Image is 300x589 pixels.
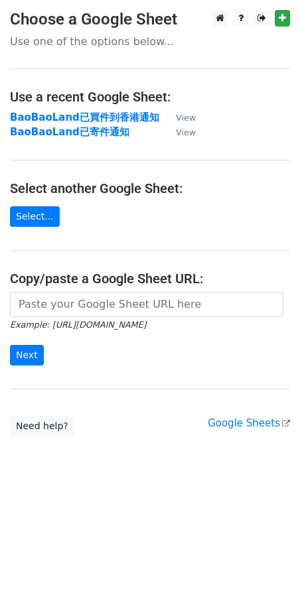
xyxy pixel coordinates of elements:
[176,113,196,123] small: View
[10,416,74,436] a: Need help?
[10,271,290,287] h4: Copy/paste a Google Sheet URL:
[10,126,129,138] a: BaoBaoLand已寄件通知
[163,126,196,138] a: View
[10,180,290,196] h4: Select another Google Sheet:
[10,292,283,317] input: Paste your Google Sheet URL here
[163,111,196,123] a: View
[10,10,290,29] h3: Choose a Google Sheet
[10,345,44,365] input: Next
[10,206,60,227] a: Select...
[10,89,290,105] h4: Use a recent Google Sheet:
[10,34,290,48] p: Use one of the options below...
[10,320,146,330] small: Example: [URL][DOMAIN_NAME]
[176,127,196,137] small: View
[10,111,159,123] a: BaoBaoLand已買件到香港通知
[208,417,290,429] a: Google Sheets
